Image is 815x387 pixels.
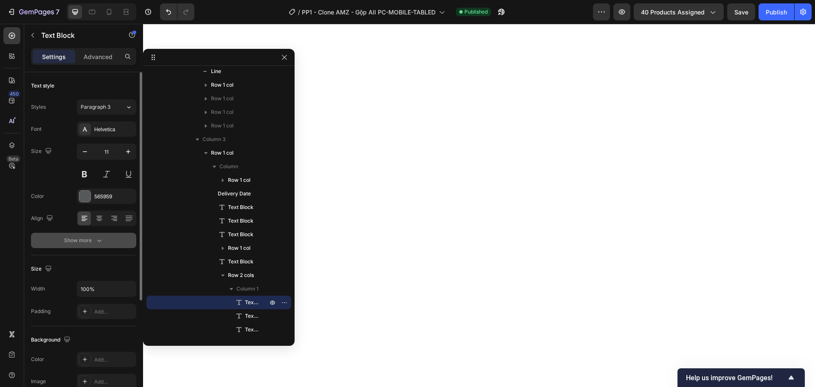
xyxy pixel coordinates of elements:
span: Text Block [228,217,253,225]
p: Text Block [41,30,113,40]
span: Column 3 [202,135,226,144]
div: Show more [64,236,104,245]
div: Styles [31,103,46,111]
button: 40 products assigned [634,3,724,20]
div: 565959 [94,193,134,201]
span: Column [219,162,238,171]
iframe: Design area [143,24,815,387]
div: Add... [94,356,134,364]
span: Text Block [228,257,253,266]
span: Published [464,8,488,16]
span: Text Block [228,230,253,239]
p: Advanced [84,52,112,61]
button: Save [727,3,755,20]
button: Publish [759,3,794,20]
span: Row 1 col [211,94,233,103]
span: Row 1 col [211,149,233,157]
div: Align [31,213,55,224]
div: Width [31,285,45,293]
span: PP1 - Clone AMZ - Gộp All PC-MOBILE-TABLED [302,8,436,17]
span: Column 1 [236,285,259,293]
span: Row 1 col [211,121,233,130]
div: Add... [94,308,134,316]
div: Color [31,192,44,200]
span: 40 products assigned [641,8,705,17]
p: 7 [56,7,59,17]
div: Image [31,378,46,385]
p: Settings [42,52,66,61]
span: Text Block [245,325,259,334]
span: Row 2 cols [228,271,254,280]
button: Paragraph 3 [77,99,136,115]
div: Font [31,125,42,133]
div: Publish [766,8,787,17]
div: Beta [6,155,20,162]
div: Add... [94,378,134,386]
span: Help us improve GemPages! [686,374,786,382]
span: / [298,8,300,17]
span: Text Block [228,203,253,212]
span: Paragraph 3 [81,103,110,111]
span: Text Block [245,312,259,320]
div: Color [31,356,44,363]
span: Text Block [245,298,259,307]
span: Save [734,8,748,16]
div: Helvetica [94,126,134,133]
span: Row 1 col [211,81,233,89]
div: Padding [31,308,51,315]
div: 450 [8,90,20,97]
input: Auto [77,281,136,297]
span: Line [211,67,221,76]
span: Row 1 col [228,244,250,252]
span: Row 1 col [211,108,233,116]
div: Undo/Redo [160,3,194,20]
button: Show survey - Help us improve GemPages! [686,373,796,383]
div: Background [31,334,72,346]
div: Size [31,146,53,157]
button: Show more [31,233,136,248]
span: Delivery Date [218,189,251,198]
div: Text style [31,82,54,90]
button: 7 [3,3,63,20]
span: Row 1 col [228,176,250,184]
div: Size [31,263,53,275]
